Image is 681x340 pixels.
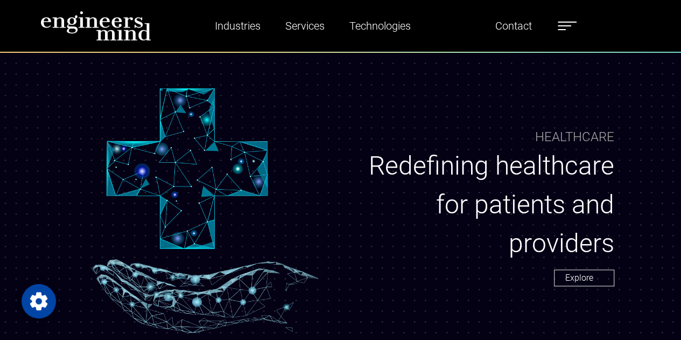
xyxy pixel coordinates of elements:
a: Explore [554,269,614,286]
a: Technologies [345,13,415,38]
img: logo [40,11,151,41]
a: Services [281,13,329,38]
img: img [62,78,318,334]
p: Healthcare [535,127,614,147]
p: for patients and providers [368,185,614,263]
p: Redefining healthcare [368,147,614,185]
a: Contact [491,13,536,38]
a: Industries [210,13,265,38]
